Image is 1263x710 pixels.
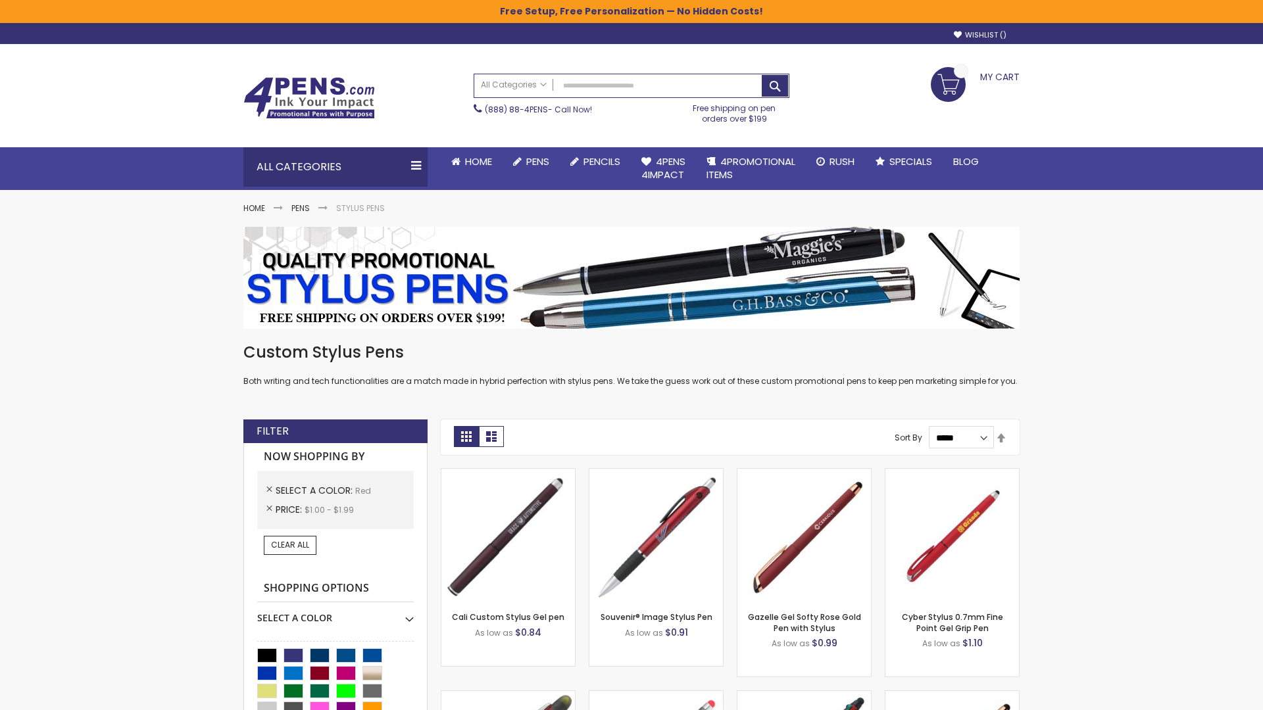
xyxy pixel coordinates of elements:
span: Price [276,503,305,516]
img: Stylus Pens [243,227,1020,329]
a: Wishlist [954,30,1006,40]
a: Specials [865,147,943,176]
a: 4Pens4impact [631,147,696,190]
a: Pencils [560,147,631,176]
span: As low as [922,638,960,649]
img: Souvenir® Image Stylus Pen-Red [589,469,723,602]
span: Pens [526,154,549,168]
span: $0.84 [515,626,541,639]
a: Cyber Stylus 0.7mm Fine Point Gel Grip Pen [902,611,1003,633]
img: 4Pens Custom Pens and Promotional Products [243,77,375,119]
a: Gazelle Gel Softy Rose Gold Pen with Stylus - ColorJet-Red [885,690,1019,701]
a: All Categories [474,74,553,96]
a: Clear All [264,536,316,554]
a: Gazelle Gel Softy Rose Gold Pen with Stylus [748,611,861,633]
a: Cyber Stylus 0.7mm Fine Point Gel Grip Pen-Red [885,468,1019,479]
span: Rush [830,154,854,168]
span: 4PROMOTIONAL ITEMS [706,154,795,181]
a: Pens [291,202,310,214]
img: Cali Custom Stylus Gel pen-Red [441,469,575,602]
span: As low as [475,627,513,638]
span: $0.99 [812,636,837,650]
h1: Custom Stylus Pens [243,342,1020,363]
div: Free shipping on pen orders over $199 [680,98,790,124]
strong: Shopping Options [257,575,414,603]
a: Pens [503,147,560,176]
a: Cali Custom Stylus Gel pen [452,611,564,623]
span: - Call Now! [485,104,592,115]
a: Blog [943,147,989,176]
span: 4Pens 4impact [641,154,685,181]
span: $1.10 [962,636,983,650]
span: Home [465,154,492,168]
a: Home [441,147,503,176]
span: $1.00 - $1.99 [305,504,354,515]
span: Clear All [271,539,309,550]
a: Souvenir® Jalan Highlighter Stylus Pen Combo-Red [441,690,575,701]
strong: Now Shopping by [257,443,414,471]
span: Blog [953,154,979,168]
a: Rush [806,147,865,176]
a: Cali Custom Stylus Gel pen-Red [441,468,575,479]
strong: Stylus Pens [336,202,385,214]
a: Gazelle Gel Softy Rose Gold Pen with Stylus-Red [737,468,871,479]
img: Cyber Stylus 0.7mm Fine Point Gel Grip Pen-Red [885,469,1019,602]
span: All Categories [481,80,547,90]
strong: Grid [454,426,479,447]
a: (888) 88-4PENS [485,104,548,115]
a: Souvenir® Image Stylus Pen [601,611,712,623]
span: Pencils [583,154,620,168]
span: $0.91 [665,626,688,639]
a: Orbitor 4 Color Assorted Ink Metallic Stylus Pens-Red [737,690,871,701]
div: Both writing and tech functionalities are a match made in hybrid perfection with stylus pens. We ... [243,342,1020,387]
a: Islander Softy Gel with Stylus - ColorJet Imprint-Red [589,690,723,701]
span: As low as [772,638,810,649]
span: Red [355,485,371,496]
span: Select A Color [276,484,355,497]
div: Select A Color [257,602,414,625]
span: As low as [625,627,663,638]
strong: Filter [257,424,289,438]
div: All Categories [243,147,428,187]
img: Gazelle Gel Softy Rose Gold Pen with Stylus-Red [737,469,871,602]
a: Souvenir® Image Stylus Pen-Red [589,468,723,479]
label: Sort By [895,432,922,443]
a: Home [243,202,265,214]
a: 4PROMOTIONALITEMS [696,147,806,190]
span: Specials [889,154,932,168]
